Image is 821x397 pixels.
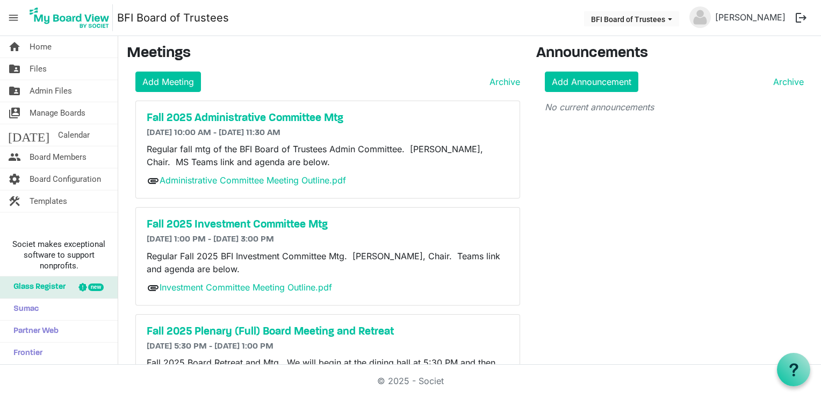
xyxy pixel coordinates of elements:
span: home [8,36,21,58]
span: Partner Web [8,321,59,342]
a: © 2025 - Societ [377,375,444,386]
span: Templates [30,190,67,212]
span: settings [8,168,21,190]
span: menu [3,8,24,28]
a: [PERSON_NAME] [711,6,790,28]
p: No current announcements [545,101,804,114]
span: attachment [147,281,160,294]
h3: Meetings [127,45,520,63]
div: new [88,283,104,291]
span: Admin Files [30,80,72,102]
span: Sumac [8,299,39,320]
p: Regular Fall 2025 BFI Investment Committee Mtg. [PERSON_NAME], Chair. Teams link and agenda are b... [147,250,509,275]
button: logout [790,6,812,29]
a: Administrative Committee Meeting Outline.pdf [160,175,346,186]
span: Files [30,58,47,80]
a: BFI Board of Trustees [117,7,229,29]
h6: [DATE] 10:00 AM - [DATE] 11:30 AM [147,128,509,138]
span: Manage Boards [30,102,85,124]
p: Regular fall mtg of the BFI Board of Trustees Admin Committee. [PERSON_NAME], Chair. MS Teams lin... [147,143,509,168]
h3: Announcements [536,45,812,63]
span: people [8,146,21,168]
span: Board Configuration [30,168,101,190]
h6: [DATE] 5:30 PM - [DATE] 1:00 PM [147,342,509,352]
span: Home [30,36,52,58]
span: [DATE] [8,124,49,146]
a: My Board View Logo [26,4,117,31]
img: no-profile-picture.svg [689,6,711,28]
span: switch_account [8,102,21,124]
span: Societ makes exceptional software to support nonprofits. [5,239,113,271]
a: Add Meeting [135,72,201,92]
span: Frontier [8,343,42,364]
img: My Board View Logo [26,4,113,31]
span: folder_shared [8,80,21,102]
a: Investment Committee Meeting Outline.pdf [160,282,332,293]
span: Glass Register [8,277,66,298]
a: Fall 2025 Plenary (Full) Board Meeting and Retreat [147,325,509,338]
a: Archive [769,75,804,88]
span: folder_shared [8,58,21,80]
a: Add Announcement [545,72,638,92]
a: Fall 2025 Administrative Committee Mtg [147,112,509,125]
a: Fall 2025 Investment Committee Mtg [147,218,509,231]
span: construction [8,190,21,212]
h6: [DATE] 1:00 PM - [DATE] 3:00 PM [147,235,509,245]
span: Board Members [30,146,87,168]
button: BFI Board of Trustees dropdownbutton [584,11,679,26]
span: attachment [147,174,160,187]
a: Archive [485,75,520,88]
span: Calendar [58,124,90,146]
